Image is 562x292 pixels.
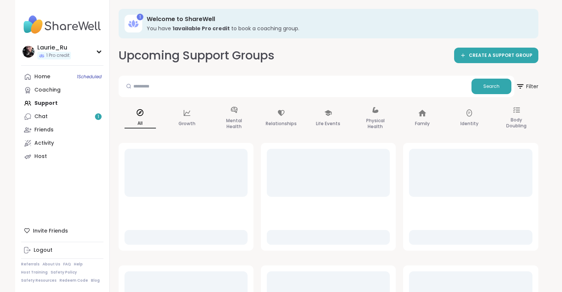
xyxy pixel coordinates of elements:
[119,47,275,64] h2: Upcoming Support Groups
[63,262,71,267] a: FAQ
[316,119,340,128] p: Life Events
[21,137,103,150] a: Activity
[21,70,103,83] a: Home1Scheduled
[21,224,103,237] div: Invite Friends
[460,119,478,128] p: Identity
[137,14,143,20] div: 1
[21,278,57,283] a: Safety Resources
[21,110,103,123] a: Chat1
[266,119,297,128] p: Relationships
[59,278,88,283] a: Redeem Code
[21,83,103,97] a: Coaching
[51,270,77,275] a: Safety Policy
[483,83,500,90] span: Search
[516,76,538,97] button: Filter
[21,244,103,257] a: Logout
[469,52,532,59] span: CREATE A SUPPORT GROUP
[34,113,48,120] div: Chat
[34,73,50,80] div: Home
[501,116,532,130] p: Body Doubling
[34,140,54,147] div: Activity
[34,126,54,134] div: Friends
[454,48,538,63] a: CREATE A SUPPORT GROUP
[21,270,48,275] a: Host Training
[21,262,40,267] a: Referrals
[98,114,99,120] span: 1
[516,78,538,95] span: Filter
[91,278,100,283] a: Blog
[415,119,430,128] p: Family
[34,153,47,160] div: Host
[77,74,102,80] span: 1 Scheduled
[34,247,52,254] div: Logout
[42,262,60,267] a: About Us
[46,52,69,59] span: 1 Pro credit
[21,123,103,137] a: Friends
[37,44,71,52] div: Laurie_Ru
[74,262,83,267] a: Help
[34,86,61,94] div: Coaching
[21,12,103,38] img: ShareWell Nav Logo
[173,25,230,32] b: 1 available Pro credit
[147,15,528,23] h3: Welcome to ShareWell
[178,119,195,128] p: Growth
[471,79,511,94] button: Search
[21,150,103,163] a: Host
[23,46,34,58] img: Laurie_Ru
[125,119,156,128] p: All
[218,116,250,131] p: Mental Health
[360,116,391,131] p: Physical Health
[147,25,528,32] h3: You have to book a coaching group.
